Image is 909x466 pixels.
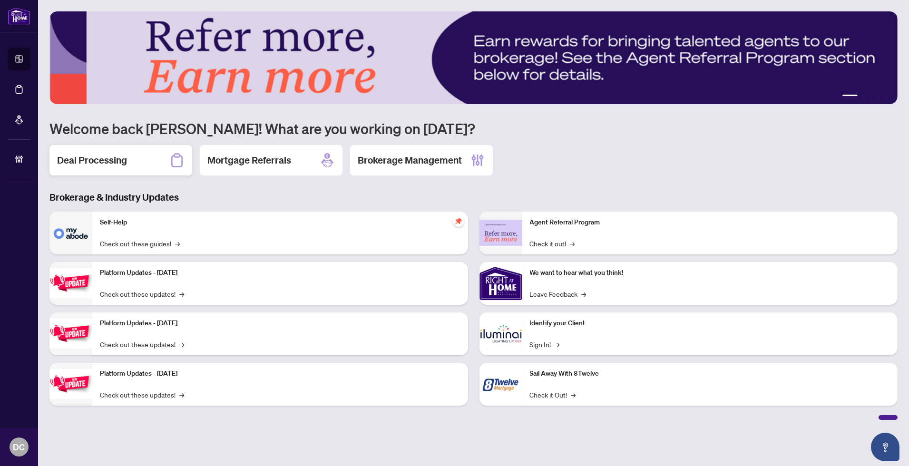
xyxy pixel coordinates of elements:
[100,369,460,379] p: Platform Updates - [DATE]
[530,217,890,228] p: Agent Referral Program
[207,154,291,167] h2: Mortgage Referrals
[869,95,873,98] button: 3
[582,289,586,299] span: →
[530,318,890,329] p: Identify your Client
[530,339,560,349] a: Sign In!→
[13,440,25,454] span: DC
[175,238,180,249] span: →
[358,154,462,167] h2: Brokerage Management
[530,389,576,400] a: Check it Out!→
[479,363,522,406] img: Sail Away With 8Twelve
[555,339,560,349] span: →
[179,289,184,299] span: →
[479,220,522,246] img: Agent Referral Program
[877,95,880,98] button: 4
[842,95,858,98] button: 1
[861,95,865,98] button: 2
[100,318,460,329] p: Platform Updates - [DATE]
[179,389,184,400] span: →
[479,312,522,355] img: Identify your Client
[49,212,92,254] img: Self-Help
[100,268,460,278] p: Platform Updates - [DATE]
[871,433,899,461] button: Open asap
[100,389,184,400] a: Check out these updates!→
[453,215,464,227] span: pushpin
[884,95,888,98] button: 5
[530,268,890,278] p: We want to hear what you think!
[570,238,575,249] span: →
[100,217,460,228] p: Self-Help
[49,369,92,399] img: Platform Updates - June 23, 2025
[571,389,576,400] span: →
[530,289,586,299] a: Leave Feedback→
[49,319,92,349] img: Platform Updates - July 8, 2025
[49,191,898,204] h3: Brokerage & Industry Updates
[49,11,898,104] img: Slide 0
[100,289,184,299] a: Check out these updates!→
[8,7,30,25] img: logo
[49,119,898,137] h1: Welcome back [PERSON_NAME]! What are you working on [DATE]?
[479,262,522,305] img: We want to hear what you think!
[57,154,127,167] h2: Deal Processing
[49,268,92,298] img: Platform Updates - July 21, 2025
[100,238,180,249] a: Check out these guides!→
[179,339,184,349] span: →
[100,339,184,349] a: Check out these updates!→
[530,369,890,379] p: Sail Away With 8Twelve
[530,238,575,249] a: Check it out!→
